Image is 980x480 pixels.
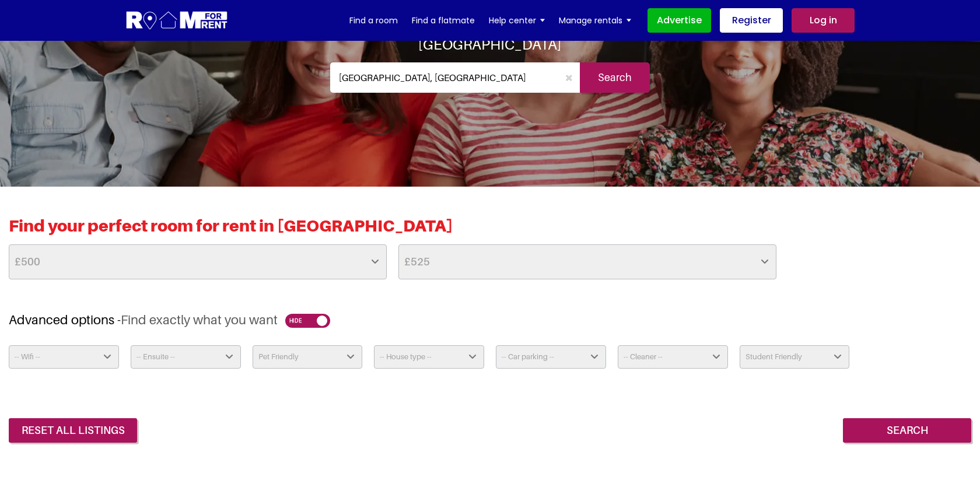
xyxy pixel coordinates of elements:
a: Find a flatmate [412,12,475,29]
h2: Find your perfect room for rent in [GEOGRAPHIC_DATA] [9,216,971,244]
input: Search [843,418,971,443]
a: Advertise [647,8,711,33]
a: reset all listings [9,418,137,443]
h3: Advanced options - [9,312,971,328]
a: Find a room [349,12,398,29]
input: Search [580,62,650,93]
a: Register [720,8,783,33]
span: Find exactly what you want [121,312,278,327]
a: Log in [792,8,855,33]
a: Help center [489,12,545,29]
a: Manage rentals [559,12,631,29]
input: Where do you want to live. Search by town or postcode [330,62,558,93]
img: Logo for Room for Rent, featuring a welcoming design with a house icon and modern typography [125,10,229,31]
